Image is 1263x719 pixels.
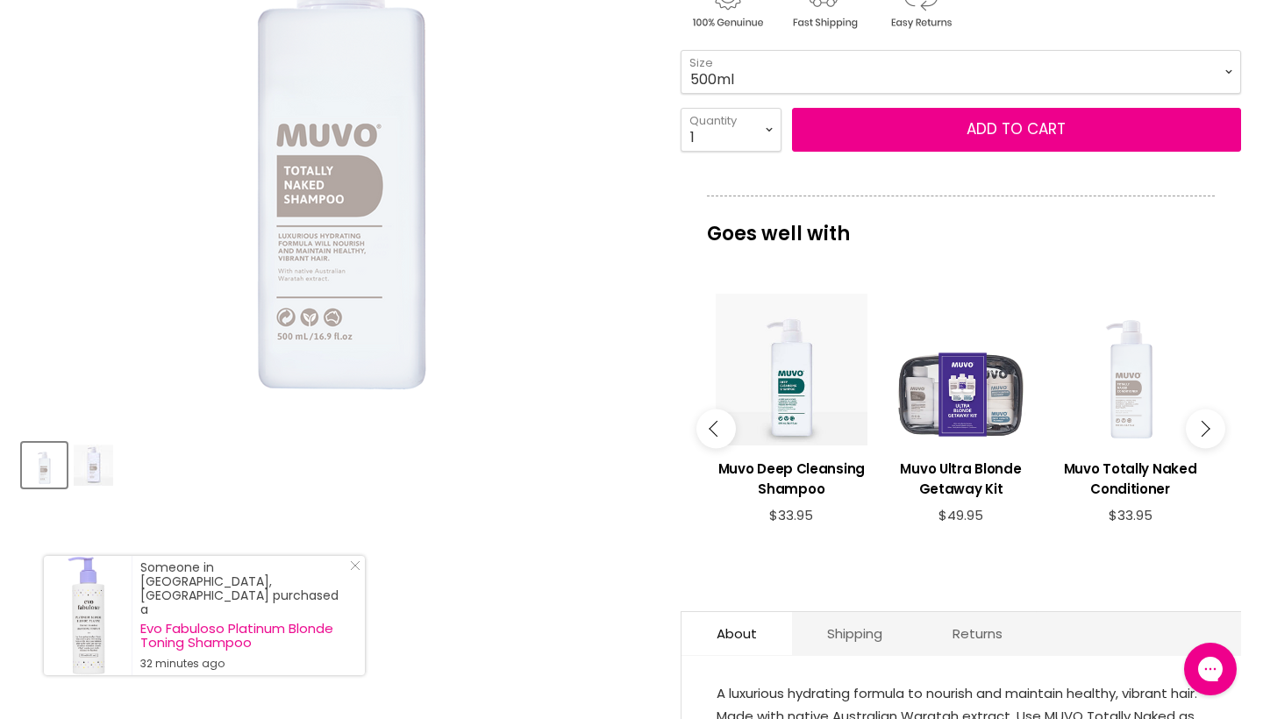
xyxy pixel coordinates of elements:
[343,560,360,578] a: Close Notification
[885,445,1037,508] a: View product:Muvo Ultra Blonde Getaway Kit
[716,445,867,508] a: View product:Muvo Deep Cleansing Shampoo
[140,622,347,650] a: Evo Fabuloso Platinum Blonde Toning Shampoo
[792,612,917,655] a: Shipping
[44,556,132,675] a: Visit product page
[74,445,113,486] img: Muvo Totally Naked Shampoo
[140,657,347,671] small: 32 minutes ago
[72,443,115,488] button: Muvo Totally Naked Shampoo
[22,443,67,488] button: Muvo Totally Naked Shampoo
[24,445,65,486] img: Muvo Totally Naked Shampoo
[1054,445,1206,508] a: View product:Muvo Totally Naked Conditioner
[707,196,1215,253] p: Goes well with
[681,612,792,655] a: About
[938,506,983,524] span: $49.95
[140,560,347,671] div: Someone in [GEOGRAPHIC_DATA], [GEOGRAPHIC_DATA] purchased a
[769,506,813,524] span: $33.95
[792,108,1241,152] button: Add to cart
[1054,459,1206,499] h3: Muvo Totally Naked Conditioner
[885,459,1037,499] h3: Muvo Ultra Blonde Getaway Kit
[350,560,360,571] svg: Close Icon
[716,459,867,499] h3: Muvo Deep Cleansing Shampoo
[1109,506,1152,524] span: $33.95
[1175,637,1245,701] iframe: Gorgias live chat messenger
[19,438,653,488] div: Product thumbnails
[917,612,1038,655] a: Returns
[681,108,781,152] select: Quantity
